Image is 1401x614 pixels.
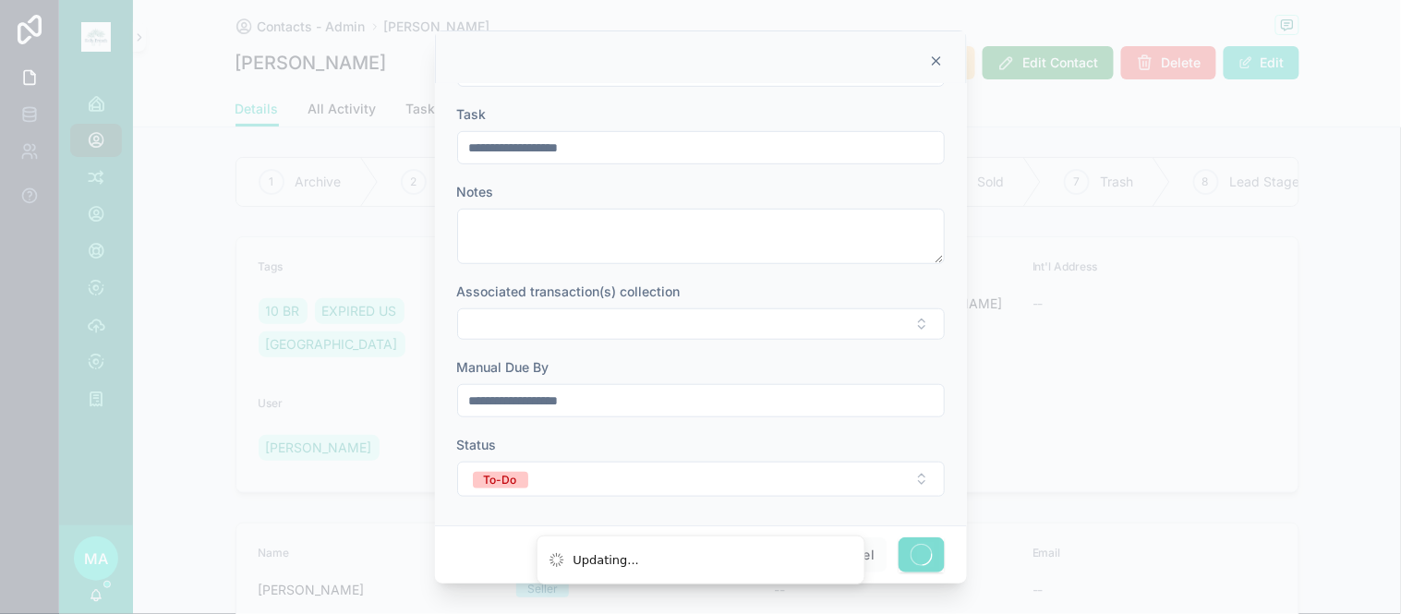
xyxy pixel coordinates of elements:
span: Status [457,437,497,452]
div: Updating... [574,551,640,570]
span: Associated transaction(s) collection [457,283,681,299]
span: Notes [457,184,494,199]
span: Task [457,106,487,122]
span: Manual Due By [457,359,550,375]
div: To-Do [484,472,517,488]
button: Select Button [457,308,945,340]
button: Select Button [457,462,945,497]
